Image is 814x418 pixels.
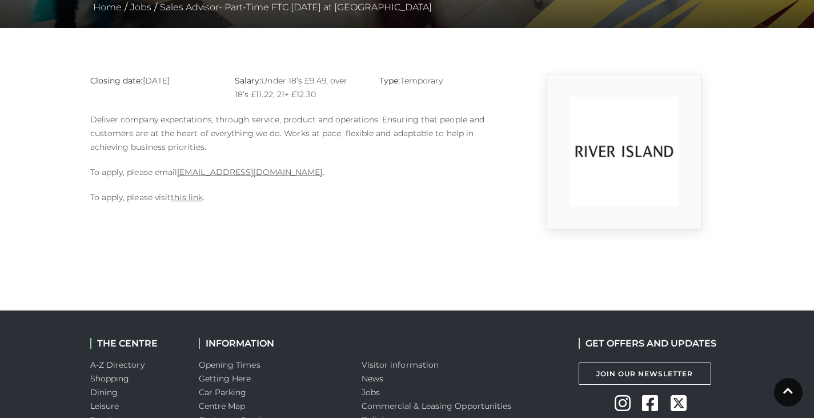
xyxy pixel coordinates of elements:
[90,165,507,179] p: To apply, please email .
[379,75,400,86] strong: Type:
[199,401,246,411] a: Centre Map
[579,338,716,349] h2: GET OFFERS AND UPDATES
[570,97,679,206] img: 9_1554823252_w6od.png
[199,360,260,370] a: Opening Times
[579,363,711,385] a: Join Our Newsletter
[157,2,435,13] a: Sales Advisor- Part-Time FTC [DATE] at [GEOGRAPHIC_DATA]
[90,338,182,349] h2: THE CENTRE
[90,401,119,411] a: Leisure
[90,2,125,13] a: Home
[235,75,262,86] strong: Salary:
[235,74,362,101] p: Under 18’s £9.49, over 18’s £11.22, 21+ £12.30
[199,373,251,384] a: Getting Here
[199,338,344,349] h2: INFORMATION
[90,75,143,86] strong: Closing date:
[362,401,512,411] a: Commercial & Leasing Opportunities
[177,167,322,177] a: [EMAIL_ADDRESS][DOMAIN_NAME]
[171,192,203,202] a: this link
[379,74,507,87] p: Temporary
[362,360,439,370] a: Visitor information
[90,74,218,87] p: [DATE]
[199,387,247,397] a: Car Parking
[362,387,380,397] a: Jobs
[90,190,507,204] p: To apply, please visit .
[362,373,383,384] a: News
[127,2,154,13] a: Jobs
[90,113,507,154] p: Deliver company expectations, through service, product and operations. Ensuring that people and c...
[90,360,145,370] a: A-Z Directory
[90,387,118,397] a: Dining
[90,373,130,384] a: Shopping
